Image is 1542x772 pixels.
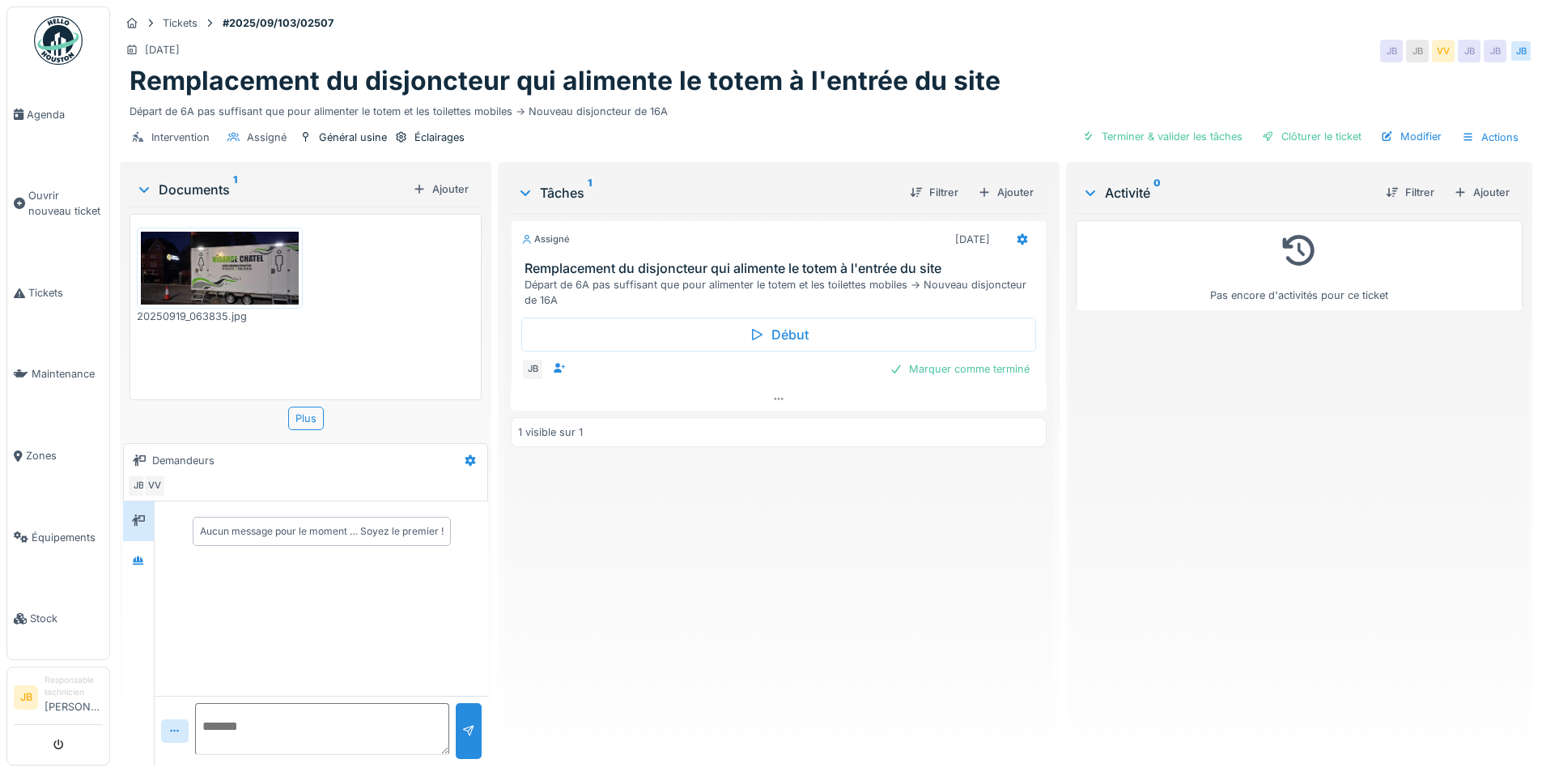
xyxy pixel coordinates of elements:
span: Maintenance [32,366,103,382]
div: Tâches [517,183,896,203]
div: JB [1484,40,1506,62]
div: Ajouter [406,178,475,200]
span: Tickets [28,285,103,301]
li: [PERSON_NAME] [45,674,103,721]
span: Agenda [27,107,103,122]
div: VV [143,475,166,497]
div: Aucun message pour le moment … Soyez le premier ! [200,524,444,539]
div: Assigné [521,232,570,246]
div: Départ de 6A pas suffisant que pour alimenter le totem et les toilettes mobiles -> Nouveau disjon... [130,97,1523,119]
a: Ouvrir nouveau ticket [7,156,109,253]
div: JB [127,475,150,497]
div: Ajouter [1447,181,1516,203]
div: Éclairages [414,130,465,145]
span: Ouvrir nouveau ticket [28,188,103,219]
a: Stock [7,578,109,659]
div: 20250919_063835.jpg [137,309,303,324]
div: Plus [288,407,324,430]
sup: 1 [233,180,237,199]
sup: 0 [1153,183,1161,203]
div: Intervention [151,130,210,145]
div: [DATE] [145,42,180,58]
span: Stock [30,611,103,626]
div: Modifier [1374,126,1448,147]
h3: Remplacement du disjoncteur qui alimente le totem à l'entrée du site [525,261,1039,276]
sup: 1 [588,183,592,203]
div: Filtrer [1379,181,1441,203]
div: Départ de 6A pas suffisant que pour alimenter le totem et les toilettes mobiles -> Nouveau disjon... [525,277,1039,308]
div: 1 visible sur 1 [518,424,583,440]
div: Tickets [163,15,198,31]
li: JB [14,685,38,710]
div: Marquer comme terminé [883,358,1036,380]
div: JB [1406,40,1429,62]
div: Début [521,318,1035,352]
div: JB [1510,40,1532,62]
div: JB [1380,40,1403,62]
div: VV [1432,40,1455,62]
div: Documents [136,180,406,199]
h1: Remplacement du disjoncteur qui alimente le totem à l'entrée du site [130,66,1000,96]
div: Pas encore d'activités pour ce ticket [1086,228,1512,303]
strong: #2025/09/103/02507 [216,15,340,31]
div: JB [521,358,544,381]
div: Activité [1082,183,1373,203]
span: Équipements [32,530,103,545]
div: Responsable technicien [45,674,103,699]
div: Clôturer le ticket [1255,126,1368,147]
a: Maintenance [7,334,109,416]
div: Demandeurs [152,453,215,468]
a: Tickets [7,252,109,334]
a: Équipements [7,497,109,578]
div: Actions [1455,126,1526,149]
div: [DATE] [955,232,990,247]
div: Général usine [319,130,387,145]
div: Ajouter [971,181,1040,203]
a: Agenda [7,74,109,156]
div: Assigné [247,130,287,145]
span: Zones [26,448,103,463]
img: Badge_color-CXgf-gQk.svg [34,16,83,65]
div: JB [1458,40,1480,62]
img: iaki13h5kwjb2q94tfswxxnpcoa6 [141,232,299,305]
div: Filtrer [903,181,965,203]
a: JB Responsable technicien[PERSON_NAME] [14,674,103,725]
div: Terminer & valider les tâches [1076,126,1249,147]
a: Zones [7,415,109,497]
